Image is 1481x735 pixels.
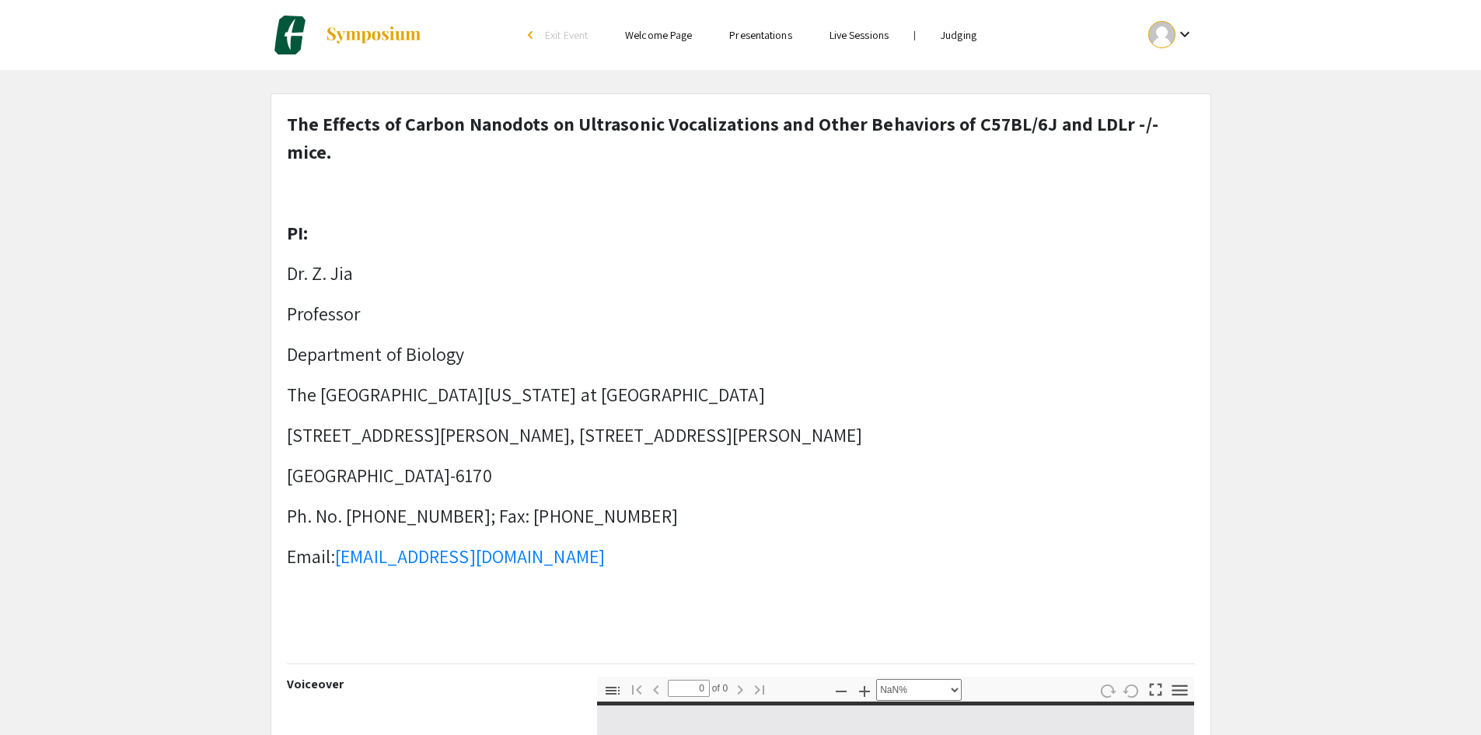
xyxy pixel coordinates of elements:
[287,544,336,569] span: Email:
[828,679,854,702] button: Zoom Out
[287,220,309,245] strong: PI:
[335,544,605,569] a: [EMAIL_ADDRESS][DOMAIN_NAME]
[287,422,863,447] span: [STREET_ADDRESS][PERSON_NAME], [STREET_ADDRESS][PERSON_NAME]
[1094,679,1120,702] button: Rotate Clockwise
[625,28,692,42] a: Welcome Page
[941,28,976,42] a: Judging
[876,679,962,701] select: Zoom
[12,665,66,723] iframe: Chat
[623,677,650,700] button: Go to First Page
[1132,17,1210,52] button: Expand account dropdown
[668,680,710,697] input: Page
[1142,677,1168,699] button: Switch to Presentation Mode
[325,26,422,44] img: Symposium by ForagerOne
[287,301,361,326] span: Professor
[1175,25,1194,44] mat-icon: Expand account dropdown
[830,28,889,42] a: Live Sessions
[1118,679,1144,702] button: Rotate Counterclockwise
[287,382,765,407] span: The [GEOGRAPHIC_DATA][US_STATE] at [GEOGRAPHIC_DATA]
[746,677,773,700] button: Go to Last Page
[643,677,669,700] button: Previous Page
[727,677,753,700] button: Next Page
[271,16,309,54] img: Charlotte Biomedical Sciences Symposium 2025
[287,111,1158,164] strong: The Effects of Carbon Nanodots on Ultrasonic Vocalizations and Other Behaviors of C57BL/6J and LD...
[851,679,878,702] button: Zoom In
[545,28,588,42] span: Exit Event
[271,16,422,54] a: Charlotte Biomedical Sciences Symposium 2025
[710,680,728,697] span: of 0
[599,679,626,702] button: Toggle Sidebar
[1166,679,1193,702] button: Tools
[287,341,465,366] span: Department of Biology
[729,28,791,42] a: Presentations
[287,503,678,528] span: Ph. No. [PHONE_NUMBER]; Fax: [PHONE_NUMBER]
[287,463,492,488] span: [GEOGRAPHIC_DATA]-6170
[907,28,922,42] li: |
[287,261,354,285] span: Dr. Z. Jia
[528,30,537,40] div: arrow_back_ios
[287,677,574,691] h2: Voiceover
